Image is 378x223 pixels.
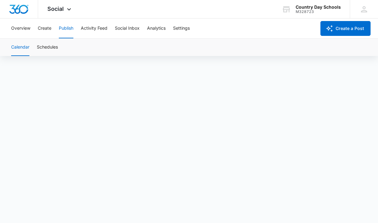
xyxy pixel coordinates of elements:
div: account name [296,5,341,10]
button: Create a Post [320,21,371,36]
button: Activity Feed [81,19,107,38]
button: Social Inbox [115,19,140,38]
button: Settings [173,19,190,38]
button: Publish [59,19,73,38]
button: Analytics [147,19,166,38]
button: Calendar [11,39,29,56]
button: Schedules [37,39,58,56]
button: Create [38,19,51,38]
div: account id [296,10,341,14]
span: Social [47,6,64,12]
button: Overview [11,19,30,38]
